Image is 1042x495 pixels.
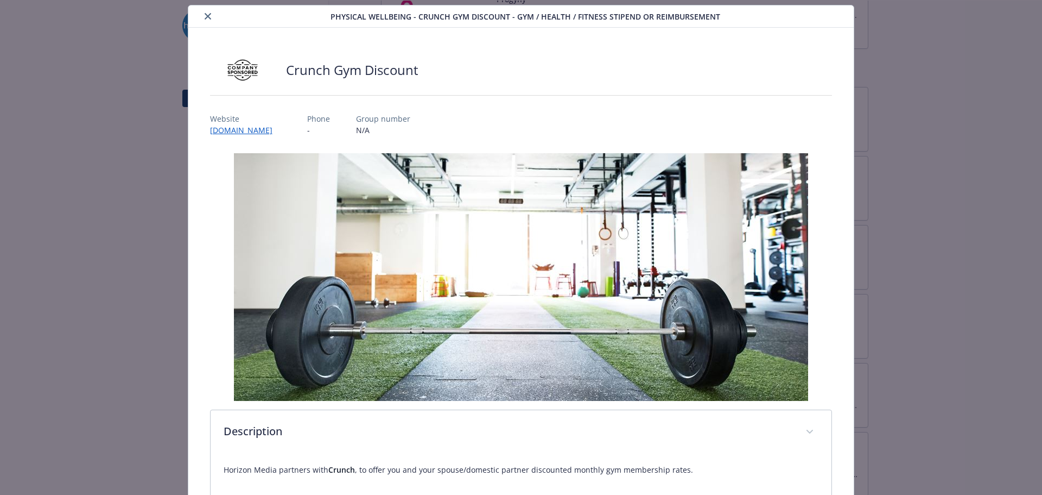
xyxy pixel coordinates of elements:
[307,113,330,124] p: Phone
[307,124,330,136] p: -
[328,465,355,475] strong: Crunch
[356,113,410,124] p: Group number
[210,54,275,86] img: Company Sponsored
[210,113,281,124] p: Website
[286,61,418,79] h2: Crunch Gym Discount
[201,10,214,23] button: close
[356,124,410,136] p: N/A
[224,423,793,440] p: Description
[211,410,832,455] div: Description
[234,153,808,401] img: banner
[210,125,281,135] a: [DOMAIN_NAME]
[331,11,720,22] span: Physical Wellbeing - Crunch Gym Discount - Gym / Health / Fitness Stipend or reimbursement
[224,463,819,477] p: Horizon Media partners with , to offer you and your spouse/domestic partner discounted monthly gy...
